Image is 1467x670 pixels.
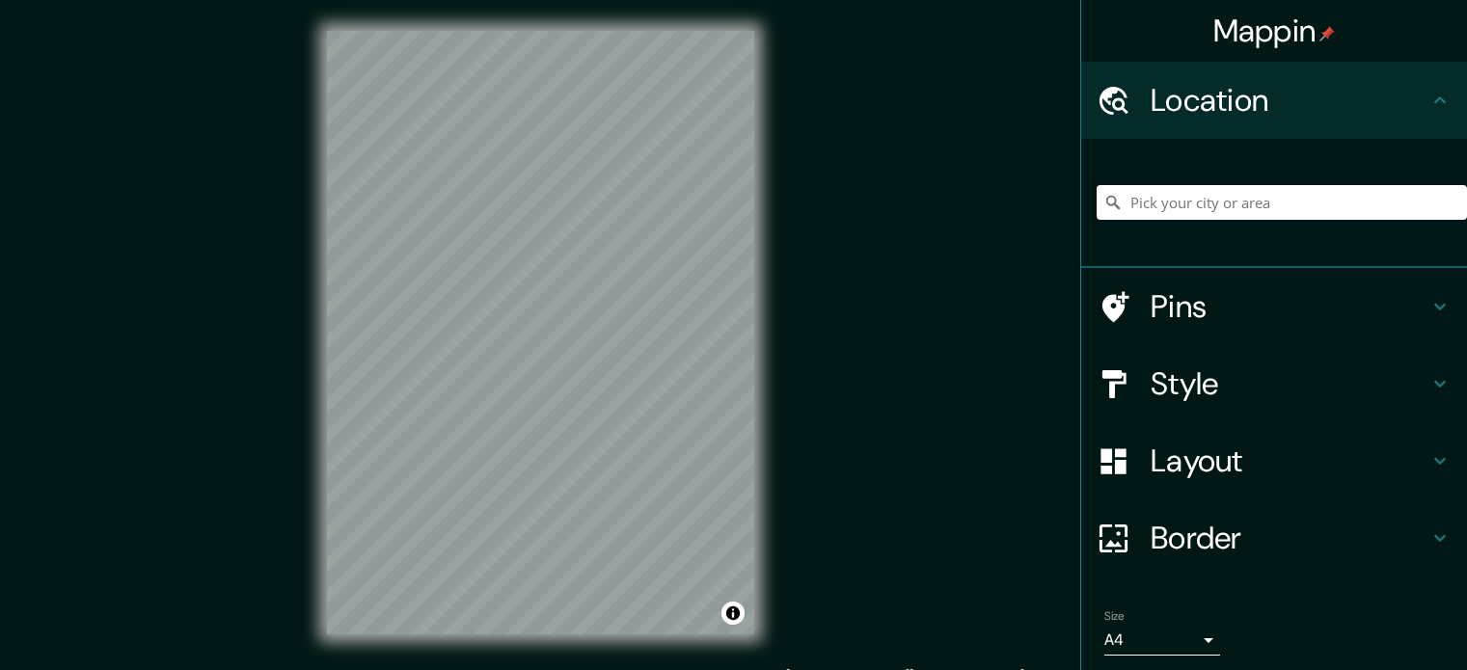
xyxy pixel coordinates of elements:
canvas: Map [327,31,754,634]
div: Pins [1081,268,1467,345]
h4: Location [1151,81,1428,120]
img: pin-icon.png [1319,26,1335,41]
button: Toggle attribution [721,602,745,625]
h4: Pins [1151,287,1428,326]
h4: Border [1151,519,1428,557]
div: Layout [1081,422,1467,499]
input: Pick your city or area [1097,185,1467,220]
h4: Mappin [1213,12,1336,50]
div: Location [1081,62,1467,139]
div: Style [1081,345,1467,422]
h4: Style [1151,364,1428,403]
div: A4 [1104,625,1220,656]
label: Size [1104,608,1125,625]
div: Border [1081,499,1467,576]
h4: Layout [1151,442,1428,480]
